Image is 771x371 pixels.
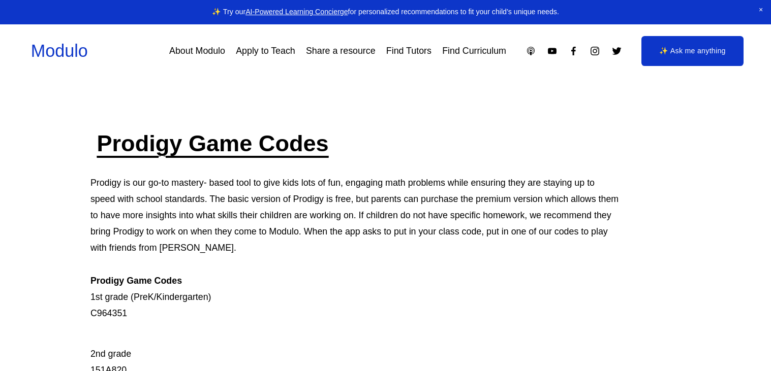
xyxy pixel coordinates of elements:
[245,8,348,16] a: AI-Powered Learning Concierge
[306,42,376,60] a: Share a resource
[547,46,558,56] a: YouTube
[568,46,579,56] a: Facebook
[236,42,295,60] a: Apply to Teach
[526,46,536,56] a: Apple Podcasts
[169,42,225,60] a: About Modulo
[386,42,431,60] a: Find Tutors
[590,46,600,56] a: Instagram
[90,175,621,321] p: Prodigy is our go-to mastery- based tool to give kids lots of fun, engaging math problems while e...
[611,46,622,56] a: Twitter
[90,276,182,286] strong: Prodigy Game Codes
[97,130,328,156] a: Prodigy Game Codes
[31,41,88,60] a: Modulo
[641,36,744,66] a: ✨ Ask me anything
[442,42,506,60] a: Find Curriculum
